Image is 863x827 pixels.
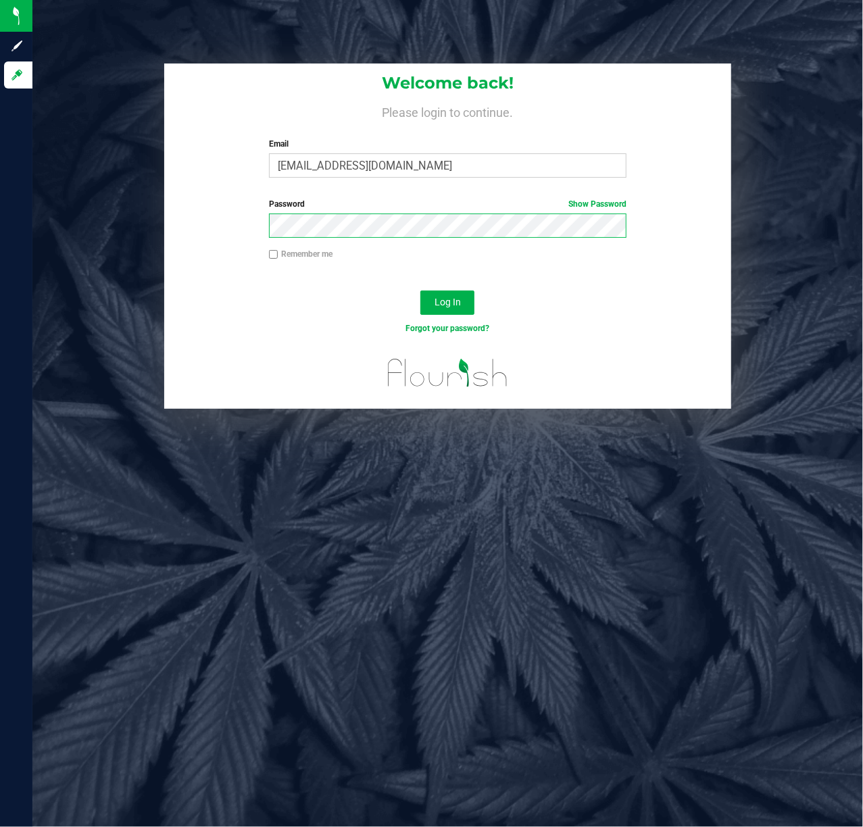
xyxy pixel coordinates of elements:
a: Forgot your password? [405,324,489,333]
inline-svg: Sign up [10,39,24,53]
h4: Please login to continue. [164,103,731,119]
inline-svg: Log in [10,68,24,82]
img: flourish_logo.svg [377,349,519,397]
h1: Welcome back! [164,74,731,92]
input: Remember me [269,250,278,259]
label: Remember me [269,248,332,260]
label: Email [269,138,627,150]
span: Log In [435,297,461,307]
a: Show Password [568,199,626,209]
span: Password [269,199,305,209]
button: Log In [420,291,474,315]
